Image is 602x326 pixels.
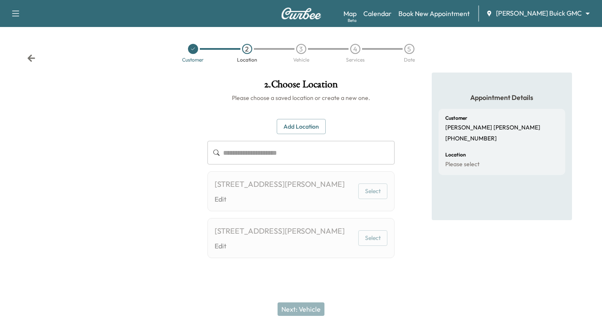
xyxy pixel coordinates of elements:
p: [PERSON_NAME] [PERSON_NAME] [445,124,540,132]
button: Select [358,183,387,199]
div: Date [404,57,415,62]
div: Back [27,54,35,62]
button: Add Location [277,119,326,135]
div: Vehicle [293,57,309,62]
div: [STREET_ADDRESS][PERSON_NAME] [215,178,345,190]
h1: 2 . Choose Location [207,79,395,94]
div: Location [237,57,257,62]
h6: Please choose a saved location or create a new one. [207,94,395,102]
h6: Location [445,152,466,157]
a: Calendar [363,8,392,19]
div: [STREET_ADDRESS][PERSON_NAME] [215,225,345,237]
p: Please select [445,161,479,168]
span: [PERSON_NAME] Buick GMC [496,8,582,18]
h5: Appointment Details [439,93,565,102]
div: 2 [242,44,252,54]
div: Services [346,57,365,62]
img: Curbee Logo [281,8,321,19]
div: 4 [350,44,360,54]
a: Book New Appointment [398,8,470,19]
div: Beta [348,17,357,24]
p: [PHONE_NUMBER] [445,135,497,143]
div: 5 [404,44,414,54]
button: Select [358,230,387,246]
div: Customer [182,57,204,62]
div: 3 [296,44,306,54]
a: MapBeta [343,8,357,19]
a: Edit [215,241,345,251]
h6: Customer [445,116,467,121]
a: Edit [215,194,345,204]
